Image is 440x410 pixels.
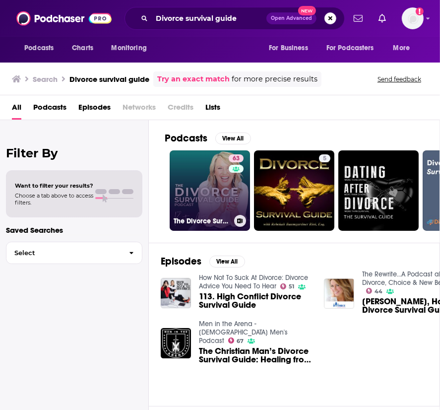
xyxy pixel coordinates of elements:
[232,73,317,85] span: for more precise results
[209,256,245,268] button: View All
[324,278,354,309] img: Kate Anthony, Host of The Divorce Survival Guide Podcast
[375,10,390,27] a: Show notifications dropdown
[289,284,294,289] span: 51
[386,39,423,58] button: open menu
[199,292,312,309] a: 113. High Conflict Divorce Survival Guide
[161,278,191,308] img: 113. High Conflict Divorce Survival Guide
[228,338,244,343] a: 67
[266,12,316,24] button: Open AdvancedNew
[229,154,244,162] a: 63
[16,9,112,28] img: Podchaser - Follow, Share and Rate Podcasts
[254,150,334,231] a: 5
[168,99,193,120] span: Credits
[15,192,93,206] span: Choose a tab above to access filters.
[237,339,244,343] span: 67
[402,7,424,29] button: Show profile menu
[12,99,21,120] a: All
[6,250,121,256] span: Select
[6,242,142,264] button: Select
[199,273,308,290] a: How Not To Suck At Divorce: Divorce Advice You Need To Hear
[205,99,220,120] a: Lists
[350,10,367,27] a: Show notifications dropdown
[24,41,54,55] span: Podcasts
[233,154,240,164] span: 63
[78,99,111,120] a: Episodes
[72,41,93,55] span: Charts
[104,39,159,58] button: open menu
[393,41,410,55] span: More
[15,182,93,189] span: Want to filter your results?
[326,41,374,55] span: For Podcasters
[262,39,320,58] button: open menu
[152,10,266,26] input: Search podcasts, credits, & more...
[165,132,207,144] h2: Podcasts
[375,289,382,294] span: 44
[123,99,156,120] span: Networks
[320,39,388,58] button: open menu
[165,132,251,144] a: PodcastsView All
[280,283,295,289] a: 51
[157,73,230,85] a: Try an exact match
[161,328,191,358] img: The Christian Man’s Divorce Survival Guide: Healing from Divorce w/ Dale Brown EP 714
[17,39,66,58] button: open menu
[375,75,424,83] button: Send feedback
[65,39,99,58] a: Charts
[170,150,250,231] a: 63The Divorce Survival Guide Podcast
[33,74,58,84] h3: Search
[271,16,312,21] span: Open Advanced
[319,154,330,162] a: 5
[366,288,383,294] a: 44
[125,7,345,30] div: Search podcasts, credits, & more...
[69,74,149,84] h3: Divorce survival guide
[199,320,288,345] a: Men in the Arena - Christian Men's Podcast
[298,6,316,15] span: New
[161,255,201,268] h2: Episodes
[199,347,312,364] a: The Christian Man’s Divorce Survival Guide: Healing from Divorce w/ Dale Brown EP 714
[111,41,146,55] span: Monitoring
[6,146,142,160] h2: Filter By
[269,41,308,55] span: For Business
[174,217,230,225] h3: The Divorce Survival Guide Podcast
[416,7,424,15] svg: Add a profile image
[323,154,326,164] span: 5
[199,347,312,364] span: The Christian Man’s Divorce Survival Guide: Healing from Divorce w/ [PERSON_NAME] EP 714
[402,7,424,29] img: User Profile
[6,225,142,235] p: Saved Searches
[215,133,251,144] button: View All
[161,255,245,268] a: EpisodesView All
[402,7,424,29] span: Logged in as shcarlos
[33,99,66,120] a: Podcasts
